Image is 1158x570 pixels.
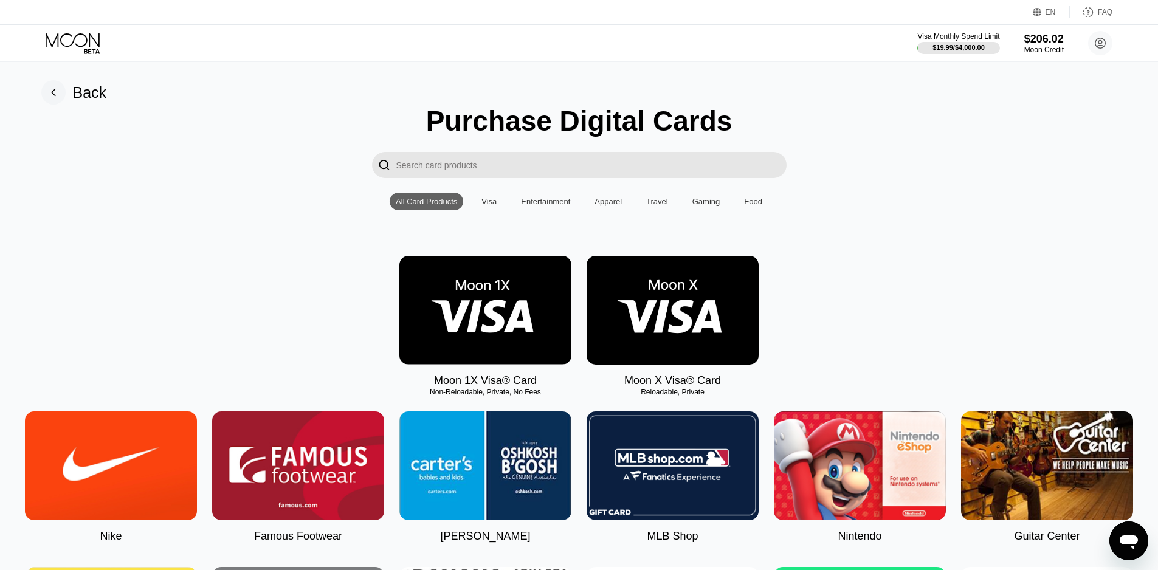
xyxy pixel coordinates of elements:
[624,374,721,387] div: Moon X Visa® Card
[838,530,881,543] div: Nintendo
[254,530,342,543] div: Famous Footwear
[440,530,530,543] div: [PERSON_NAME]
[738,193,768,210] div: Food
[588,193,628,210] div: Apparel
[640,193,674,210] div: Travel
[1024,33,1064,54] div: $206.02Moon Credit
[426,105,732,137] div: Purchase Digital Cards
[1046,8,1056,16] div: EN
[396,152,787,178] input: Search card products
[396,197,457,206] div: All Card Products
[932,44,985,51] div: $19.99 / $4,000.00
[1033,6,1070,18] div: EN
[686,193,726,210] div: Gaming
[399,388,571,396] div: Non-Reloadable, Private, No Fees
[41,80,107,105] div: Back
[475,193,503,210] div: Visa
[1014,530,1080,543] div: Guitar Center
[481,197,497,206] div: Visa
[521,197,570,206] div: Entertainment
[372,152,396,178] div: 
[1109,521,1148,560] iframe: Button to launch messaging window
[744,197,762,206] div: Food
[73,84,107,101] div: Back
[390,193,463,210] div: All Card Products
[587,388,759,396] div: Reloadable, Private
[917,32,999,41] div: Visa Monthly Spend Limit
[917,32,999,54] div: Visa Monthly Spend Limit$19.99/$4,000.00
[378,158,390,172] div: 
[100,530,122,543] div: Nike
[646,197,668,206] div: Travel
[1024,46,1064,54] div: Moon Credit
[1070,6,1112,18] div: FAQ
[434,374,537,387] div: Moon 1X Visa® Card
[595,197,622,206] div: Apparel
[1024,33,1064,46] div: $206.02
[647,530,698,543] div: MLB Shop
[692,197,720,206] div: Gaming
[515,193,576,210] div: Entertainment
[1098,8,1112,16] div: FAQ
